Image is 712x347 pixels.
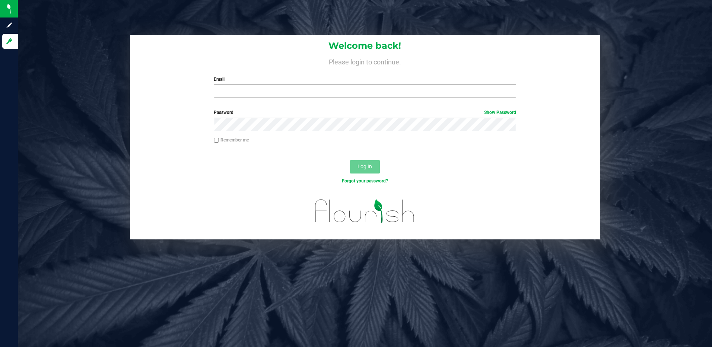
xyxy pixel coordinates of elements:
[130,41,600,51] h1: Welcome back!
[214,110,233,115] span: Password
[214,137,249,143] label: Remember me
[130,57,600,66] h4: Please login to continue.
[214,138,219,143] input: Remember me
[357,163,372,169] span: Log In
[350,160,380,173] button: Log In
[214,76,516,83] label: Email
[342,178,388,184] a: Forgot your password?
[484,110,516,115] a: Show Password
[306,192,424,230] img: flourish_logo.svg
[6,38,13,45] inline-svg: Log in
[6,22,13,29] inline-svg: Sign up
